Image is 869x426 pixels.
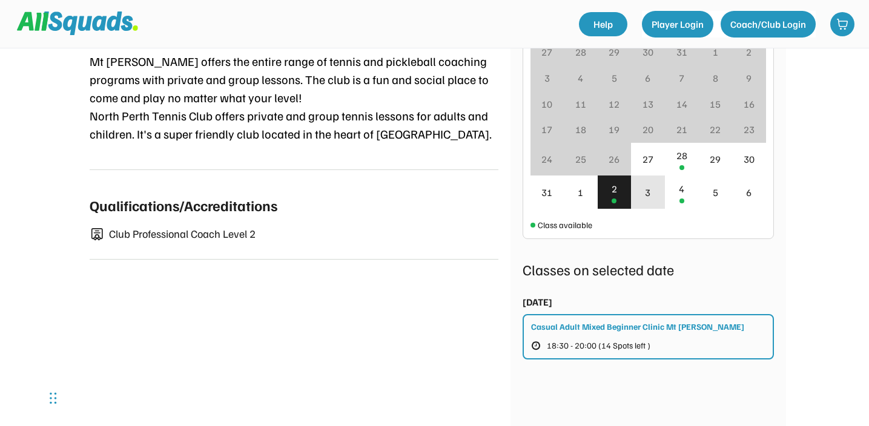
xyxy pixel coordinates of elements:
div: Casual Adult Mixed Beginner Clinic Mt [PERSON_NAME] [531,320,744,333]
div: 13 [643,97,653,111]
div: 24 [541,152,552,166]
div: 2 [612,182,617,196]
div: 21 [676,122,687,137]
button: 18:30 - 20:00 (14 Spots left ) [531,338,670,353]
div: 25 [575,152,586,166]
div: 26 [609,152,620,166]
div: 11 [575,97,586,111]
div: 4 [679,182,684,196]
button: Player Login [642,11,713,38]
div: 14 [676,97,687,111]
div: 8 [713,71,718,85]
div: 29 [609,45,620,59]
div: Class available [538,218,592,231]
img: certificate-01.svg [90,228,104,241]
div: 30 [744,152,755,166]
div: 5 [713,185,718,200]
div: 3 [645,185,650,200]
div: 19 [609,122,620,137]
div: 27 [643,152,653,166]
div: Classes on selected date [523,258,774,280]
div: 22 [710,122,721,137]
div: Playtennis operates at [GEOGRAPHIC_DATA][PERSON_NAME] and North Perth Tennis Club. Mt [PERSON_NAM... [90,16,498,143]
a: Help [579,12,627,36]
div: 30 [643,45,653,59]
div: 4 [578,71,583,85]
div: 1 [713,45,718,59]
div: 5 [612,71,617,85]
div: 9 [746,71,752,85]
div: 28 [575,45,586,59]
div: 6 [645,71,650,85]
div: 29 [710,152,721,166]
div: 17 [541,122,552,137]
div: [DATE] [523,295,552,309]
img: Squad%20Logo.svg [17,11,138,34]
div: 6 [746,185,752,200]
div: Club Professional Coach Level 2 [109,226,498,242]
div: Qualifications/Accreditations [90,194,277,216]
div: 16 [744,97,755,111]
div: 2 [746,45,752,59]
div: 18 [575,122,586,137]
div: 3 [544,71,550,85]
div: 28 [676,148,687,163]
img: shopping-cart-01%20%281%29.svg [836,18,848,30]
div: 20 [643,122,653,137]
div: 27 [541,45,552,59]
div: 23 [744,122,755,137]
button: Coach/Club Login [721,11,816,38]
div: 12 [609,97,620,111]
div: 1 [578,185,583,200]
span: 18:30 - 20:00 (14 Spots left ) [547,341,650,350]
div: 10 [541,97,552,111]
div: 31 [676,45,687,59]
div: 31 [541,185,552,200]
div: 15 [710,97,721,111]
div: 7 [679,71,684,85]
